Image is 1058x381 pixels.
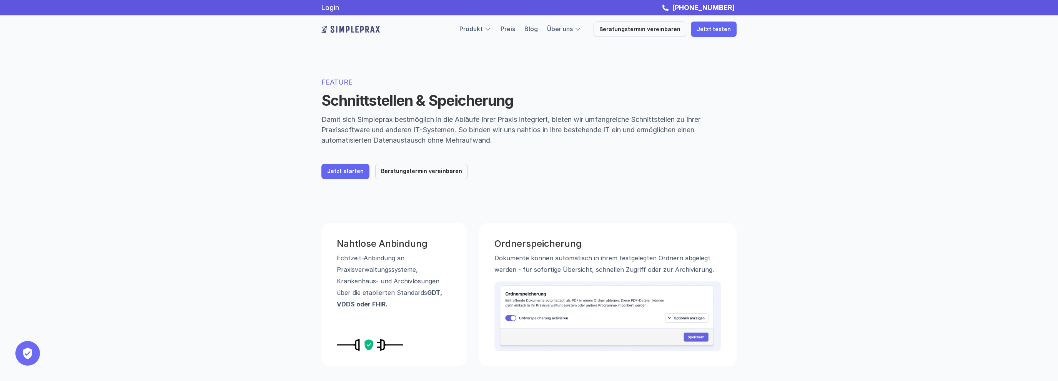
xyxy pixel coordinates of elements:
a: Jetzt testen [691,22,737,37]
a: Produkt [459,25,483,33]
strong: [PHONE_NUMBER] [672,3,735,12]
p: FEATURE [321,77,737,87]
h3: Ordnerspeicherung [494,238,721,250]
a: Login [321,3,339,12]
a: Beratungstermin vereinbaren [375,164,468,179]
p: Dokumente können automatisch in ihrem festgelegten Ordnern abgelegt werden - für sofortige Übersi... [494,252,721,275]
p: Beratungstermin vereinbaren [381,168,462,175]
p: Beratungstermin vereinbaren [599,26,680,33]
img: Grafikausschnitt aus der Anwendung die die Ordnerspeicherung zeigt [494,281,721,351]
p: Echtzeit-Anbindung an Praxisverwaltungssysteme, Krankenhaus- und Archivlösungen über die etablier... [337,252,451,310]
a: Preis [501,25,515,33]
a: Jetzt starten [321,164,369,179]
p: Jetzt testen [697,26,731,33]
p: Damit sich Simpleprax bestmöglich in die Abläufe Ihrer Praxis integriert, bieten wir umfangreiche... [321,114,737,145]
p: Jetzt starten [327,168,364,175]
a: Über uns [547,25,573,33]
h3: Nahtlose Anbindung [337,238,451,250]
a: [PHONE_NUMBER] [670,3,737,12]
a: Blog [524,25,538,33]
h1: Schnittstellen & Speicherung [321,92,737,110]
a: Beratungstermin vereinbaren [594,22,686,37]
